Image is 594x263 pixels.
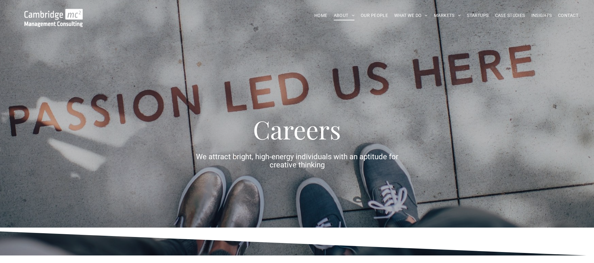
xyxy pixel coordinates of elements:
a: CASE STUDIES [492,11,528,20]
a: CONTACT [555,11,581,20]
a: MARKETS [431,11,464,20]
a: WHAT WE DO [391,11,431,20]
a: OUR PEOPLE [358,11,391,20]
a: INSIGHTS [528,11,555,20]
span: Careers [253,112,341,146]
span: We attract bright, high-energy individuals with an aptitude for creative thinking [196,152,398,169]
a: ABOUT [331,11,358,20]
img: Go to Homepage [24,9,83,27]
a: HOME [311,11,331,20]
a: STARTUPS [464,11,492,20]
